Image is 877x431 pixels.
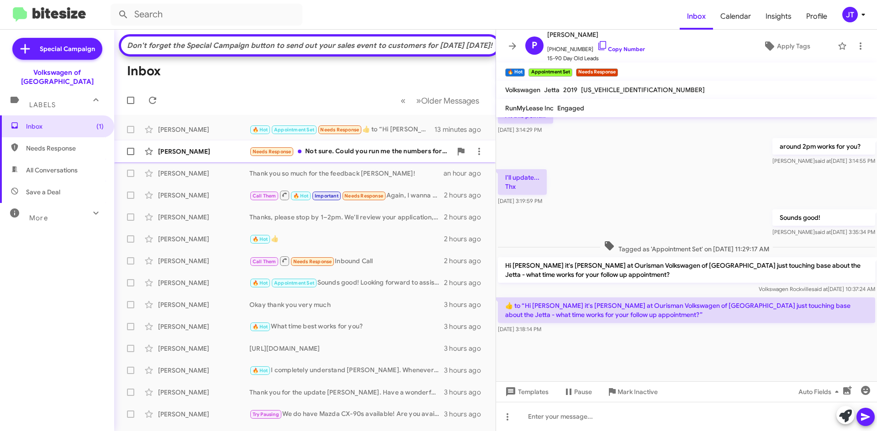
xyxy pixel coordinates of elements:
span: [DATE] 3:18:14 PM [498,326,541,332]
a: Special Campaign [12,38,102,60]
a: Insights [758,3,799,30]
div: [PERSON_NAME] [158,322,249,331]
button: Templates [496,384,556,400]
span: Engaged [557,104,584,112]
span: [PERSON_NAME] [DATE] 3:35:34 PM [772,228,875,235]
div: Thanks, please stop by 1–2pm. We'll review your application, verify Atlas availability, and expla... [249,213,444,222]
span: Templates [503,384,549,400]
div: [PERSON_NAME] [158,213,249,222]
div: [PERSON_NAME] [158,278,249,287]
span: [DATE] 3:19:59 PM [498,197,542,204]
span: P [532,38,537,53]
span: said at [815,157,831,164]
span: Needs Response [26,144,104,153]
a: Copy Number [597,46,645,52]
div: JT [842,7,858,22]
div: 3 hours ago [444,300,488,309]
span: Inbox [26,122,104,131]
button: JT [835,7,867,22]
div: Sounds good! Looking forward to assist you this upcoming [DATE]. [249,278,444,288]
div: [PERSON_NAME] [158,256,249,265]
div: ​👍​ to “ Hi [PERSON_NAME] it's [PERSON_NAME] at Ourisman Volkswagen of [GEOGRAPHIC_DATA] just tou... [249,125,434,135]
span: Jetta [544,86,560,94]
span: [US_VEHICLE_IDENTIFICATION_NUMBER] [581,86,705,94]
div: 2 hours ago [444,234,488,244]
div: 13 minutes ago [434,125,488,134]
div: Thank you for the update [PERSON_NAME]. Have a wonderful day! [249,388,444,397]
small: Needs Response [576,68,618,77]
div: Inbound Call [249,255,444,267]
span: Appointment Set [274,280,314,286]
div: Okay thank you very much [249,300,444,309]
span: Calendar [713,3,758,30]
h1: Inbox [127,64,161,78]
div: [PERSON_NAME] [158,366,249,375]
span: 🔥 Hot [253,368,268,374]
div: an hour ago [444,169,488,178]
div: [PERSON_NAME] [158,147,249,156]
span: Important [315,193,338,199]
div: 2 hours ago [444,213,488,222]
span: said at [815,228,831,235]
span: 🔥 Hot [253,280,268,286]
div: [PERSON_NAME] [158,169,249,178]
span: Needs Response [320,127,359,133]
div: 3 hours ago [444,388,488,397]
button: Mark Inactive [599,384,665,400]
div: 3 hours ago [444,366,488,375]
span: » [416,95,421,106]
span: 🔥 Hot [293,193,309,199]
button: Previous [395,91,411,110]
span: 2019 [563,86,577,94]
div: 👍 [249,234,444,244]
small: Appointment Set [528,68,572,77]
div: 3 hours ago [444,322,488,331]
span: All Conversations [26,166,78,175]
div: 3 hours ago [444,344,488,353]
a: Inbox [680,3,713,30]
div: 2 hours ago [444,278,488,287]
span: « [401,95,406,106]
p: ​👍​ to “ Hi [PERSON_NAME] it's [PERSON_NAME] at Ourisman Volkswagen of [GEOGRAPHIC_DATA] just tou... [498,297,875,323]
span: 🔥 Hot [253,324,268,330]
span: 🔥 Hot [253,236,268,242]
small: 🔥 Hot [505,68,525,77]
p: around 2pm works for you? [772,138,875,155]
span: Auto Fields [798,384,842,400]
span: Call Them [253,259,276,265]
p: Hi [PERSON_NAME] it's [PERSON_NAME] at Ourisman Volkswagen of [GEOGRAPHIC_DATA] just touching bas... [498,257,875,283]
button: Auto Fields [791,384,850,400]
span: Labels [29,101,56,109]
span: Pause [574,384,592,400]
span: More [29,214,48,222]
div: [PERSON_NAME] [158,234,249,244]
div: Again, I wanna know if you have the Atlas crossover black on black we have to talk about price? I... [249,190,444,201]
span: Mark Inactive [618,384,658,400]
span: RunMyLease Inc [505,104,554,112]
div: [URL][DOMAIN_NAME] [249,344,444,353]
div: [PERSON_NAME] [158,410,249,419]
span: Tagged as 'Appointment Set' on [DATE] 11:29:17 AM [600,240,773,254]
button: Next [411,91,485,110]
p: I'll update... Thx [498,169,547,195]
span: [DATE] 3:14:29 PM [498,126,542,133]
button: Pause [556,384,599,400]
p: Sounds good! [772,209,875,226]
div: We do have Mazda CX-90s available! Are you available to come by [DATE] or [DATE]? [249,409,444,420]
span: Volkswagen Rockville [DATE] 10:37:24 AM [759,286,875,292]
span: Try Pausing [253,411,279,417]
div: 3 hours ago [444,410,488,419]
span: [PHONE_NUMBER] [547,40,645,54]
div: Thank you so much for the feedback [PERSON_NAME]! [249,169,444,178]
span: (1) [96,122,104,131]
div: [PERSON_NAME] [158,191,249,200]
div: Don't forget the Special Campaign button to send out your sales event to customers for [DATE] [DA... [126,41,494,50]
span: Needs Response [293,259,332,265]
div: [PERSON_NAME] [158,300,249,309]
a: Profile [799,3,835,30]
span: [PERSON_NAME] [DATE] 3:14:55 PM [772,157,875,164]
div: [PERSON_NAME] [158,344,249,353]
div: What time best works for you? [249,322,444,332]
